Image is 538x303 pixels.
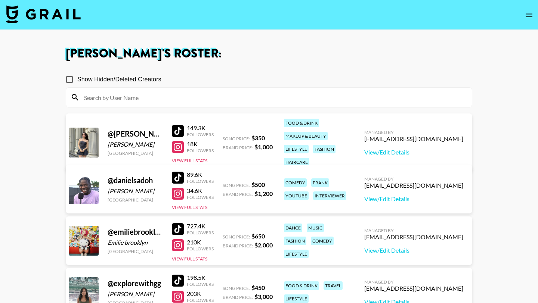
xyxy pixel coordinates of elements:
strong: $ 2,000 [254,241,273,249]
div: 89.6K [187,171,214,178]
strong: $ 350 [251,134,265,141]
div: Followers [187,148,214,153]
div: lifestyle [284,294,309,303]
div: @ explorewithgg [108,279,163,288]
div: Followers [187,297,214,303]
div: Followers [187,230,214,235]
span: Song Price: [223,234,250,240]
div: Followers [187,194,214,200]
div: [EMAIL_ADDRESS][DOMAIN_NAME] [364,135,463,143]
div: lifestyle [284,145,309,153]
div: [EMAIL_ADDRESS][DOMAIN_NAME] [364,233,463,241]
div: haircare [284,158,309,166]
div: [PERSON_NAME] [108,187,163,195]
div: Emilie brooklyn [108,239,163,246]
div: Managed By [364,176,463,182]
a: View/Edit Details [364,195,463,203]
strong: $ 1,200 [254,190,273,197]
div: [GEOGRAPHIC_DATA] [108,197,163,203]
div: [EMAIL_ADDRESS][DOMAIN_NAME] [364,182,463,189]
div: comedy [311,237,334,245]
div: 210K [187,238,214,246]
div: 18K [187,140,214,148]
div: @ [PERSON_NAME].x33 [108,129,163,138]
div: youtube [284,191,309,200]
div: Followers [187,178,214,184]
div: makeup & beauty [284,132,328,140]
a: View/Edit Details [364,247,463,254]
button: View Full Stats [172,256,207,262]
strong: $ 500 [251,181,265,188]
span: Song Price: [223,285,250,291]
span: Song Price: [223,136,250,141]
div: [GEOGRAPHIC_DATA] [108,150,163,156]
div: comedy [284,178,307,187]
div: @ danielsadoh [108,176,163,185]
div: food & drink [284,281,319,290]
span: Brand Price: [223,191,253,197]
div: Managed By [364,228,463,233]
div: [EMAIL_ADDRESS][DOMAIN_NAME] [364,285,463,292]
div: 727.4K [187,222,214,230]
div: Managed By [364,129,463,135]
div: 198.5K [187,274,214,281]
div: prank [311,178,329,187]
input: Search by User Name [80,91,467,103]
button: open drawer [522,7,537,22]
div: [PERSON_NAME] [108,141,163,148]
div: fashion [313,145,336,153]
a: View/Edit Details [364,149,463,156]
div: 149.3K [187,124,214,132]
button: View Full Stats [172,158,207,163]
span: Show Hidden/Deleted Creators [77,75,161,84]
div: Followers [187,132,214,137]
div: @ emiliebrooklyn__ [108,227,163,237]
div: Managed By [364,279,463,285]
span: Song Price: [223,182,250,188]
span: Brand Price: [223,243,253,249]
button: View Full Stats [172,204,207,210]
div: travel [324,281,343,290]
div: 34.6K [187,187,214,194]
div: music [307,224,324,232]
div: interviewer [313,191,346,200]
div: Followers [187,246,214,252]
div: 203K [187,290,214,297]
div: [GEOGRAPHIC_DATA] [108,249,163,254]
div: Followers [187,281,214,287]
strong: $ 650 [251,232,265,240]
div: food & drink [284,119,319,127]
div: [PERSON_NAME] [108,290,163,298]
img: Grail Talent [6,5,81,23]
div: fashion [284,237,306,245]
strong: $ 1,000 [254,143,273,150]
div: lifestyle [284,250,309,258]
strong: $ 3,000 [254,293,273,300]
div: dance [284,224,302,232]
h1: [PERSON_NAME] 's Roster: [66,48,472,60]
span: Brand Price: [223,145,253,150]
strong: $ 450 [251,284,265,291]
span: Brand Price: [223,294,253,300]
